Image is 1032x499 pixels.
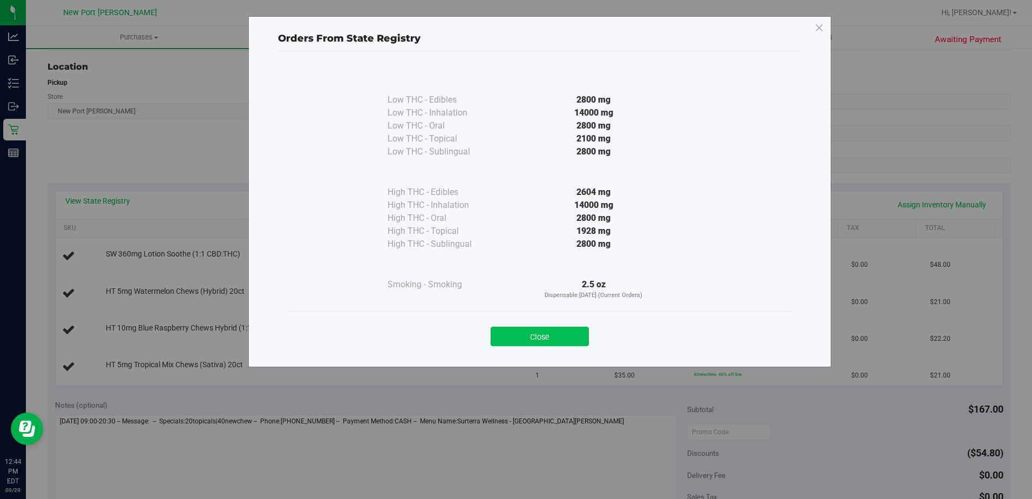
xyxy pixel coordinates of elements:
[388,212,495,225] div: High THC - Oral
[388,132,495,145] div: Low THC - Topical
[495,212,692,225] div: 2800 mg
[388,145,495,158] div: Low THC - Sublingual
[388,238,495,251] div: High THC - Sublingual
[495,278,692,300] div: 2.5 oz
[278,32,420,44] span: Orders From State Registry
[388,186,495,199] div: High THC - Edibles
[495,106,692,119] div: 14000 mg
[495,291,692,300] p: Dispensable [DATE] (Current Orders)
[495,119,692,132] div: 2800 mg
[495,93,692,106] div: 2800 mg
[495,145,692,158] div: 2800 mg
[491,327,589,346] button: Close
[11,413,43,445] iframe: Resource center
[388,119,495,132] div: Low THC - Oral
[495,132,692,145] div: 2100 mg
[388,199,495,212] div: High THC - Inhalation
[388,106,495,119] div: Low THC - Inhalation
[495,199,692,212] div: 14000 mg
[388,93,495,106] div: Low THC - Edibles
[495,186,692,199] div: 2604 mg
[495,238,692,251] div: 2800 mg
[388,278,495,291] div: Smoking - Smoking
[388,225,495,238] div: High THC - Topical
[495,225,692,238] div: 1928 mg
